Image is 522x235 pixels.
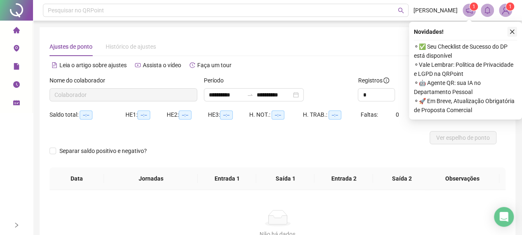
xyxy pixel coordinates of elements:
[414,27,444,36] span: Novidades !
[361,111,379,118] span: Faltas:
[465,7,473,14] span: notification
[499,4,512,16] img: 84753
[13,23,20,40] span: home
[208,110,249,120] div: HE 3:
[249,110,303,120] div: H. NOT.:
[198,167,256,190] th: Entrada 1
[414,42,517,60] span: ⚬ ✅ Seu Checklist de Sucesso do DP está disponível
[425,167,499,190] th: Observações
[396,111,399,118] span: 0
[414,78,517,96] span: ⚬ 🤖 Agente QR: sua IA no Departamento Pessoal
[247,92,253,98] span: to
[14,222,19,228] span: right
[80,110,92,120] span: --:--
[13,96,20,112] span: schedule
[358,76,389,85] span: Registros
[135,62,141,68] span: youtube
[506,2,514,11] sup: Atualize o seu contato no menu Meus Dados
[373,167,431,190] th: Saída 2
[256,167,314,190] th: Saída 1
[50,76,111,85] label: Nome do colaborador
[13,78,20,94] span: clock-circle
[204,76,229,85] label: Período
[104,167,198,190] th: Jornadas
[167,110,208,120] div: HE 2:
[50,43,92,50] span: Ajustes de ponto
[59,62,127,68] span: Leia o artigo sobre ajustes
[472,4,475,9] span: 1
[432,174,493,183] span: Observações
[247,92,253,98] span: swap-right
[470,2,478,11] sup: 1
[414,60,517,78] span: ⚬ Vale Lembrar: Política de Privacidade e LGPD na QRPoint
[50,167,104,190] th: Data
[189,62,195,68] span: history
[272,110,284,120] span: --:--
[220,110,233,120] span: --:--
[484,7,491,14] span: bell
[303,110,361,120] div: H. TRAB.:
[314,167,373,190] th: Entrada 2
[430,131,496,144] button: Ver espelho de ponto
[137,110,150,120] span: --:--
[197,62,231,68] span: Faça um tour
[13,59,20,76] span: file
[398,7,404,14] span: search
[52,62,57,68] span: file-text
[509,4,512,9] span: 1
[143,62,181,68] span: Assista o vídeo
[494,207,514,227] div: Open Intercom Messenger
[413,6,458,15] span: [PERSON_NAME]
[13,41,20,58] span: environment
[50,110,125,120] div: Saldo total:
[125,110,167,120] div: HE 1:
[414,96,517,115] span: ⚬ 🚀 Em Breve, Atualização Obrigatória de Proposta Comercial
[106,43,156,50] span: Histórico de ajustes
[509,29,515,35] span: close
[179,110,191,120] span: --:--
[328,110,341,120] span: --:--
[56,146,150,155] span: Separar saldo positivo e negativo?
[383,78,389,83] span: info-circle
